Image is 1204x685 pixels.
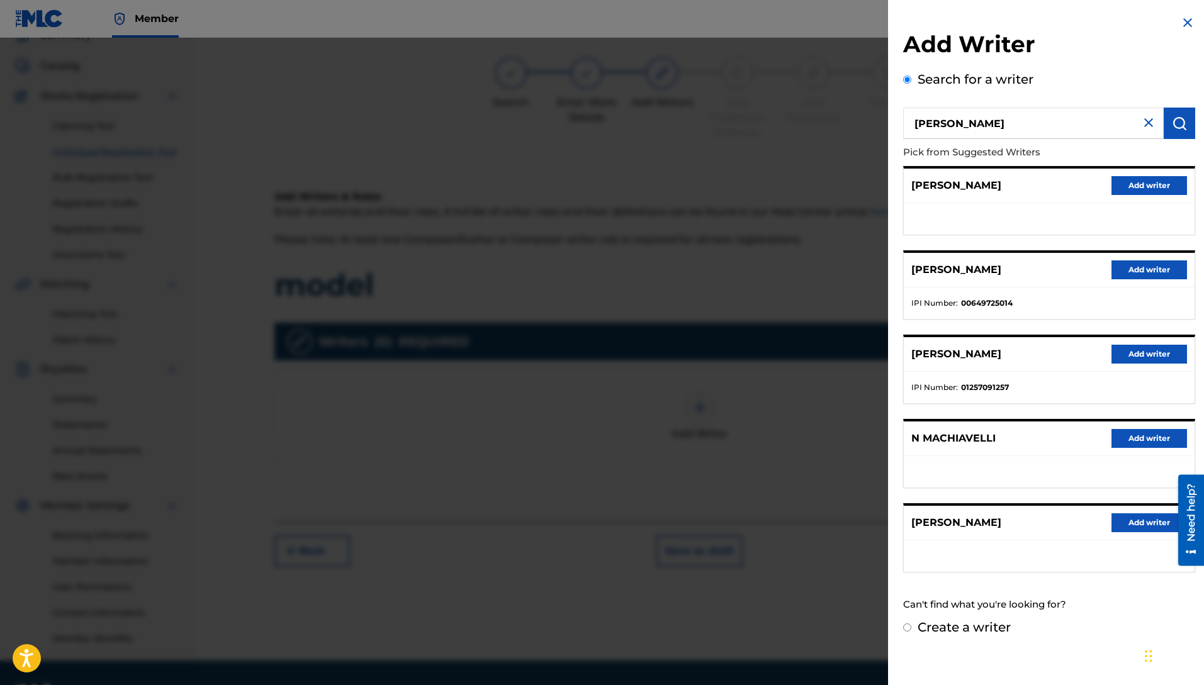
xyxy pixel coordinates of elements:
div: Need help? [14,9,31,67]
p: Pick from Suggested Writers [903,139,1123,166]
div: Can't find what you're looking for? [903,591,1195,618]
img: MLC Logo [15,9,64,28]
p: [PERSON_NAME] [911,178,1001,193]
p: [PERSON_NAME] [911,262,1001,277]
span: Member [135,11,179,26]
img: close [1141,115,1156,130]
div: Drag [1145,637,1152,675]
strong: 00649725014 [961,298,1013,309]
h2: Add Writer [903,30,1195,62]
button: Add writer [1111,429,1187,448]
p: N MACHIAVELLI [911,431,996,446]
strong: 01257091257 [961,382,1009,393]
button: Add writer [1111,513,1187,532]
iframe: Chat Widget [1141,625,1204,685]
input: Search writer's name or IPI Number [903,108,1164,139]
iframe: Resource Center [1169,475,1204,566]
span: IPI Number : [911,382,958,393]
p: [PERSON_NAME] [911,515,1001,530]
label: Search for a writer [918,72,1033,87]
img: Top Rightsholder [112,11,127,26]
button: Add writer [1111,176,1187,195]
span: IPI Number : [911,298,958,309]
label: Create a writer [918,620,1011,635]
button: Add writer [1111,345,1187,364]
p: [PERSON_NAME] [911,347,1001,362]
button: Add writer [1111,260,1187,279]
img: Search Works [1172,116,1187,131]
